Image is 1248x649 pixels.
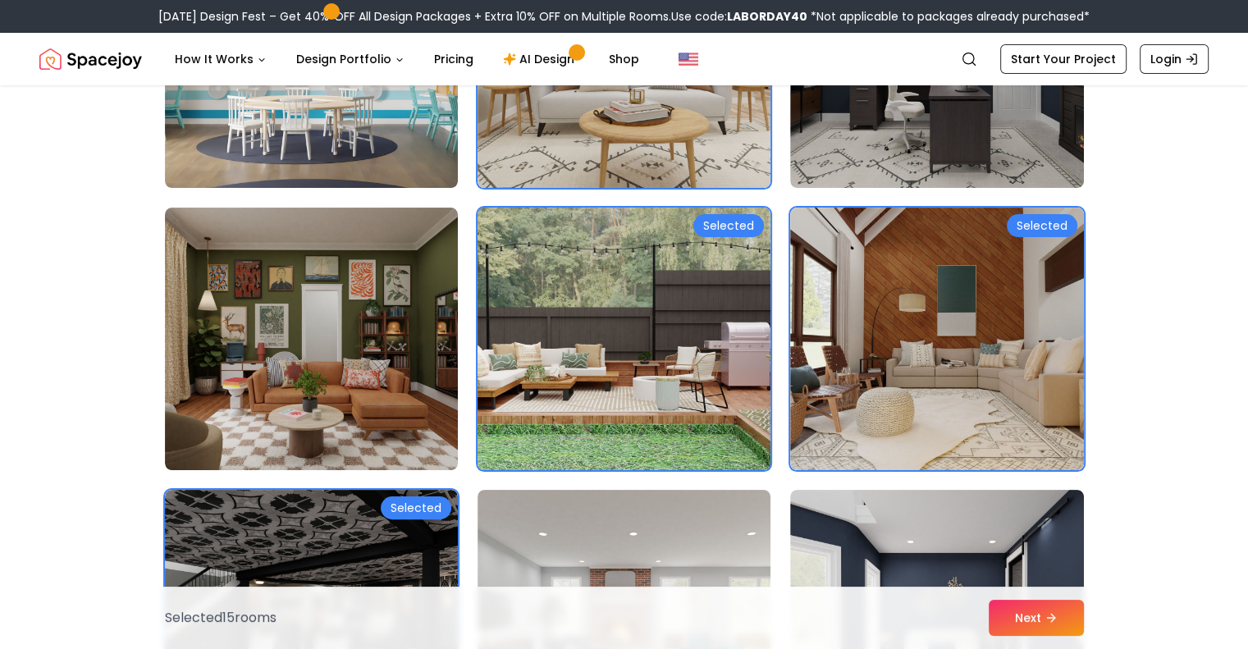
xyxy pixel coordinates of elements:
[283,43,418,75] button: Design Portfolio
[39,33,1209,85] nav: Global
[470,201,778,477] img: Room room-71
[162,43,652,75] nav: Main
[165,208,458,470] img: Room room-70
[790,208,1083,470] img: Room room-72
[39,43,142,75] a: Spacejoy
[1140,44,1209,74] a: Login
[679,49,698,69] img: United States
[727,8,807,25] b: LABORDAY40
[381,496,451,519] div: Selected
[158,8,1090,25] div: [DATE] Design Fest – Get 40% OFF All Design Packages + Extra 10% OFF on Multiple Rooms.
[693,214,764,237] div: Selected
[490,43,592,75] a: AI Design
[989,600,1084,636] button: Next
[671,8,807,25] span: Use code:
[162,43,280,75] button: How It Works
[807,8,1090,25] span: *Not applicable to packages already purchased*
[165,608,277,628] p: Selected 15 room s
[1000,44,1127,74] a: Start Your Project
[1007,214,1077,237] div: Selected
[421,43,487,75] a: Pricing
[596,43,652,75] a: Shop
[39,43,142,75] img: Spacejoy Logo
